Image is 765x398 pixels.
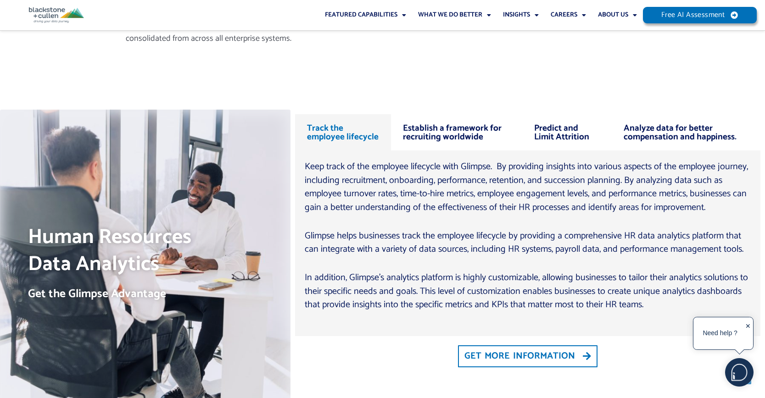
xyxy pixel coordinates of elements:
[391,114,523,151] div: Establish a framework for recruiting worldwide
[464,352,575,361] span: Get More Information
[305,229,751,256] p: Glimpse helps businesses track the employee lifecycle by providing a comprehensive HR data analyt...
[126,19,378,46] p: Glimpse provides access to real-time information based on data consolidated from across all enter...
[305,160,751,215] p: Keep track of the employee lifecycle with Glimpse. By providing insights into various aspects of ...
[661,11,725,19] span: Free AI Assessment
[28,224,263,277] h2: Human Resources Data Analytics
[643,7,757,23] a: Free AI Assessment
[726,359,753,386] img: users%2F5SSOSaKfQqXq3cFEnIZRYMEs4ra2%2Fmedia%2Fimages%2F-Bulle%20blanche%20sans%20fond%20%2B%20ma...
[522,114,611,151] div: Predict and Limit Attrition
[458,345,597,367] a: Get More Information
[612,114,760,151] div: Analyze data for better compensation and happiness.
[305,271,751,312] p: In addition, Glimpse’s analytics platform is highly customizable, allowing businesses to tailor t...
[695,319,745,348] div: Need help ?
[745,320,751,348] div: ✕
[295,114,391,151] div: Track the employee lifecycle
[28,287,263,302] h2: Get the Glimpse Advantage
